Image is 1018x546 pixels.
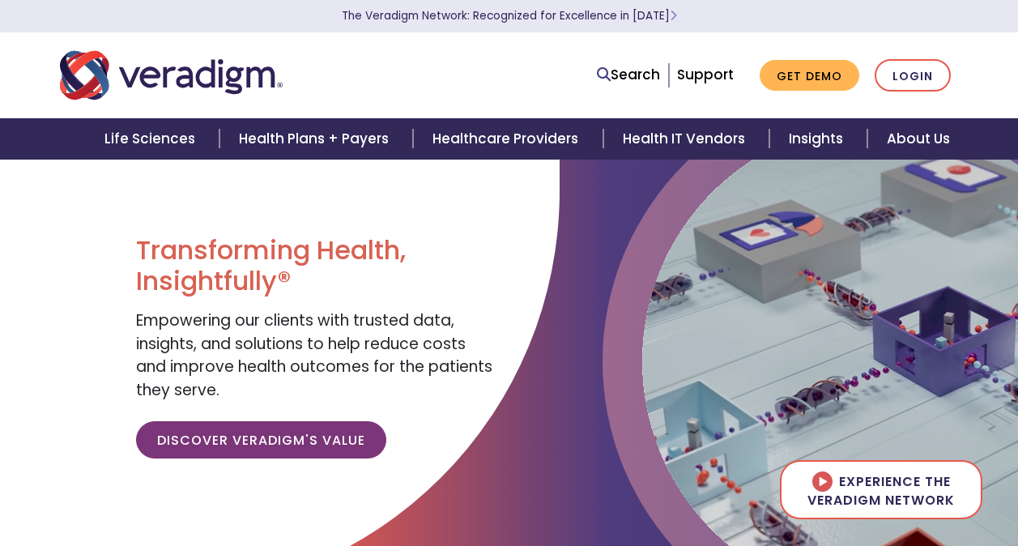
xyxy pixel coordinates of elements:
[342,8,677,23] a: The Veradigm Network: Recognized for Excellence in [DATE]Learn More
[136,421,386,459] a: Discover Veradigm's Value
[85,118,219,160] a: Life Sciences
[677,65,734,84] a: Support
[867,118,969,160] a: About Us
[769,118,867,160] a: Insights
[136,235,496,297] h1: Transforming Health, Insightfully®
[670,8,677,23] span: Learn More
[60,49,283,102] img: Veradigm logo
[875,59,951,92] a: Login
[603,118,769,160] a: Health IT Vendors
[597,64,660,86] a: Search
[760,60,859,92] a: Get Demo
[413,118,603,160] a: Healthcare Providers
[219,118,413,160] a: Health Plans + Payers
[136,309,492,401] span: Empowering our clients with trusted data, insights, and solutions to help reduce costs and improv...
